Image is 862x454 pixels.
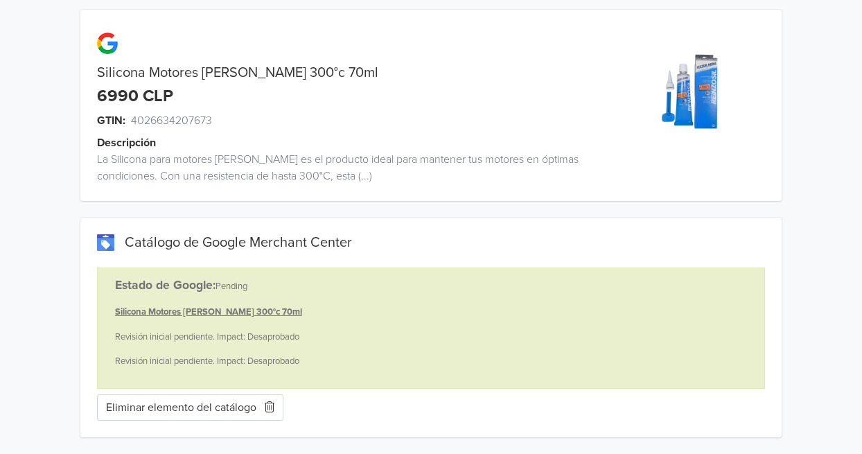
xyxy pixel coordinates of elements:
[115,278,215,293] b: Estado de Google:
[115,306,302,317] u: Silicona Motores [PERSON_NAME] 300°c 70ml
[80,151,606,184] div: La Silicona para motores [PERSON_NAME] es el producto ideal para mantener tus motores en óptimas ...
[97,234,765,251] div: Catálogo de Google Merchant Center
[97,134,623,151] div: Descripción
[115,355,747,369] p: Revisión inicial pendiente. Impact: Desaprobado
[97,87,173,107] div: 6990 CLP
[80,64,606,81] div: Silicona Motores [PERSON_NAME] 300°c 70ml
[97,394,283,421] button: Eliminar elemento del catálogo
[115,331,747,344] p: Revisión inicial pendiente. Impact: Desaprobado
[131,112,212,129] span: 4026634207673
[97,112,125,129] span: GTIN:
[115,277,747,295] p: Pending
[642,37,746,142] img: product_image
